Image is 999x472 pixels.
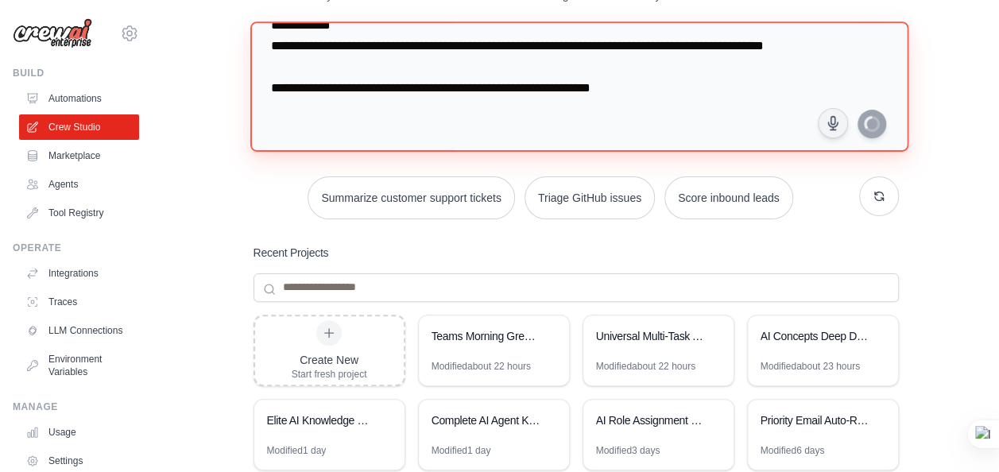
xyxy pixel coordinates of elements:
div: Manage [13,400,139,413]
div: Modified 6 days [761,444,825,457]
div: Modified about 22 hours [432,360,531,373]
button: Click to speak your automation idea [818,108,848,138]
img: Logo [13,18,92,48]
div: Create New [292,352,367,368]
div: Modified about 23 hours [761,360,860,373]
a: Marketplace [19,143,139,168]
div: AI Concepts Deep Dive Educator [761,328,869,344]
iframe: Chat Widget [920,396,999,472]
div: Universal Multi-Task Automation [596,328,705,344]
div: Teams Morning Greeting Bot [432,328,540,344]
a: Crew Studio [19,114,139,140]
div: Priority Email Auto-Responder [761,412,869,428]
a: Integrations [19,261,139,286]
a: Automations [19,86,139,111]
div: Complete AI Agent Knowledge Generator [432,412,540,428]
button: Summarize customer support tickets [308,176,514,219]
h3: Recent Projects [254,245,329,261]
button: Score inbound leads [664,176,793,219]
a: Agents [19,172,139,197]
div: Modified about 22 hours [596,360,695,373]
div: Modified 1 day [267,444,327,457]
a: Usage [19,420,139,445]
a: Environment Variables [19,346,139,385]
div: Elite AI Knowledge Mastery System - Revolutionary 10-Expert Architecture [267,412,376,428]
a: Tool Registry [19,200,139,226]
a: Traces [19,289,139,315]
div: AI Role Assignment System [596,412,705,428]
div: Build [13,67,139,79]
div: Start fresh project [292,368,367,381]
div: Operate [13,242,139,254]
div: Modified 3 days [596,444,660,457]
div: Modified 1 day [432,444,491,457]
a: LLM Connections [19,318,139,343]
button: Get new suggestions [859,176,899,216]
button: Triage GitHub issues [525,176,655,219]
